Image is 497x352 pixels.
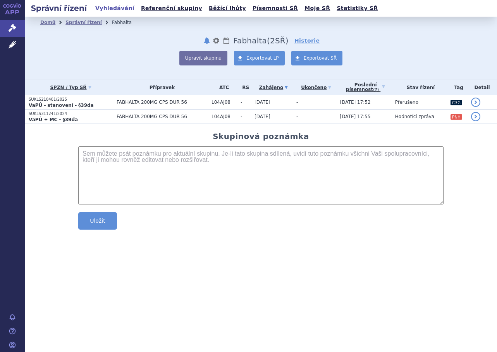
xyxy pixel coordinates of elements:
[113,79,208,95] th: Přípravek
[112,17,142,28] li: Fabhalta
[270,36,275,45] span: 2
[391,79,446,95] th: Stav řízení
[40,20,55,25] a: Domů
[467,79,497,95] th: Detail
[340,100,371,105] span: [DATE] 17:52
[29,111,113,117] p: SUKLS311241/2024
[117,114,208,119] span: FABHALTA 200MG CPS DUR 56
[25,3,93,14] h2: Správní řízení
[296,114,298,119] span: -
[304,55,337,61] span: Exportovat SŘ
[139,3,205,14] a: Referenční skupiny
[373,88,379,92] abbr: (?)
[241,100,251,105] span: -
[203,36,211,45] button: notifikace
[179,51,227,65] button: Upravit skupinu
[213,132,309,141] h2: Skupinová poznámka
[222,36,230,45] a: Lhůty
[65,20,102,25] a: Správní řízení
[233,36,267,45] span: Fabhalta
[29,82,113,93] a: SPZN / Typ SŘ
[208,79,237,95] th: ATC
[395,100,418,105] span: Přerušeno
[255,82,292,93] a: Zahájeno
[212,114,237,119] span: L04AJ08
[234,51,285,65] a: Exportovat LP
[471,98,480,107] a: detail
[212,100,237,105] span: L04AJ08
[255,114,270,119] span: [DATE]
[296,100,298,105] span: -
[93,3,137,14] a: Vyhledávání
[250,3,300,14] a: Písemnosti SŘ
[395,114,434,119] span: Hodnotící zpráva
[267,36,289,45] span: ( SŘ)
[446,79,467,95] th: Tag
[241,114,251,119] span: -
[255,100,270,105] span: [DATE]
[29,97,113,102] p: SUKLS210401/2025
[246,55,279,61] span: Exportovat LP
[206,3,248,14] a: Běžící lhůty
[29,117,78,122] strong: VaPÚ + MC - §39da
[291,51,343,65] a: Exportovat SŘ
[117,100,208,105] span: FABHALTA 200MG CPS DUR 56
[302,3,332,14] a: Moje SŘ
[340,79,391,95] a: Poslednípísemnost(?)
[340,114,371,119] span: [DATE] 17:55
[78,212,117,230] button: Uložit
[212,36,220,45] button: nastavení
[294,37,320,45] a: Historie
[237,79,251,95] th: RS
[29,103,94,108] strong: VaPÚ - stanovení - §39da
[334,3,380,14] a: Statistiky SŘ
[296,82,336,93] a: Ukončeno
[471,112,480,121] a: detail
